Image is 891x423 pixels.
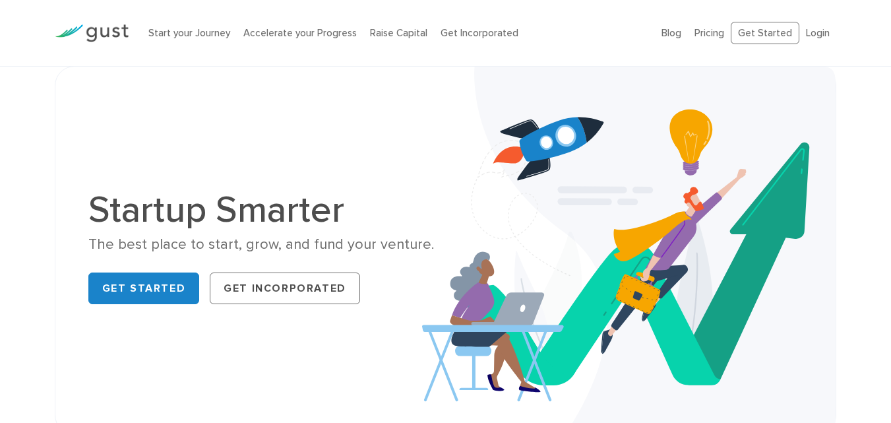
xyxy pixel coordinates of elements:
a: Accelerate your Progress [243,27,357,39]
a: Pricing [694,27,724,39]
a: Get Incorporated [441,27,518,39]
a: Get Started [88,273,200,304]
a: Blog [661,27,681,39]
a: Login [806,27,830,39]
h1: Startup Smarter [88,191,436,228]
a: Start your Journey [148,27,230,39]
a: Get Incorporated [210,273,360,304]
div: The best place to start, grow, and fund your venture. [88,235,436,254]
a: Get Started [731,22,799,45]
a: Raise Capital [370,27,427,39]
img: Gust Logo [55,24,129,42]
